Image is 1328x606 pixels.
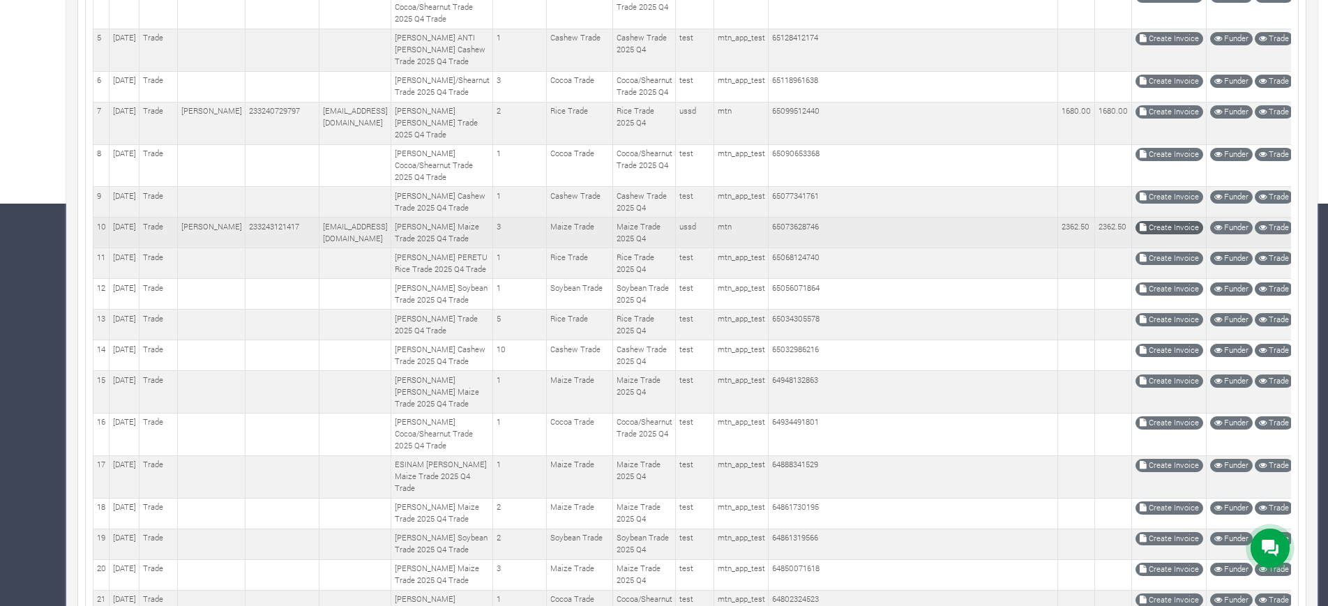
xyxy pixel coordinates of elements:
[547,248,613,279] td: Rice Trade
[714,71,769,102] td: mtn_app_test
[676,248,714,279] td: test
[391,248,493,279] td: [PERSON_NAME] PERETU Rice Trade 2025 Q4 Trade
[714,310,769,340] td: mtn_app_test
[1135,313,1203,326] a: Create Invoice
[613,455,676,498] td: Maize Trade 2025 Q4
[493,102,547,144] td: 2
[1210,221,1253,234] a: Funder
[613,102,676,144] td: Rice Trade 2025 Q4
[139,310,178,340] td: Trade
[139,187,178,218] td: Trade
[93,248,110,279] td: 11
[391,71,493,102] td: [PERSON_NAME]/Shearnut Trade 2025 Q4 Trade
[93,455,110,498] td: 17
[714,187,769,218] td: mtn_app_test
[391,529,493,559] td: [PERSON_NAME] Soybean Trade 2025 Q4 Trade
[1255,313,1293,326] a: Trade
[93,187,110,218] td: 9
[110,529,139,559] td: [DATE]
[1135,221,1203,234] a: Create Invoice
[769,529,1058,559] td: 64861319566
[391,413,493,455] td: [PERSON_NAME] Cocoa/Shearnut Trade 2025 Q4 Trade
[769,279,1058,310] td: 65056071864
[613,340,676,371] td: Cashew Trade 2025 Q4
[676,455,714,498] td: test
[676,529,714,559] td: test
[93,498,110,529] td: 18
[714,498,769,529] td: mtn_app_test
[547,279,613,310] td: Soybean Trade
[391,187,493,218] td: [PERSON_NAME] Cashew Trade 2025 Q4 Trade
[714,455,769,498] td: mtn_app_test
[110,279,139,310] td: [DATE]
[139,29,178,71] td: Trade
[139,498,178,529] td: Trade
[714,371,769,414] td: mtn_app_test
[769,340,1058,371] td: 65032986216
[769,310,1058,340] td: 65034305578
[769,71,1058,102] td: 65118961638
[1255,416,1293,430] a: Trade
[613,248,676,279] td: Rice Trade 2025 Q4
[547,498,613,529] td: Maize Trade
[613,187,676,218] td: Cashew Trade 2025 Q4
[547,29,613,71] td: Cashew Trade
[1210,374,1253,388] a: Funder
[93,29,110,71] td: 5
[547,102,613,144] td: Rice Trade
[1255,105,1293,119] a: Trade
[547,71,613,102] td: Cocoa Trade
[547,340,613,371] td: Cashew Trade
[1255,374,1293,388] a: Trade
[714,102,769,144] td: mtn
[613,279,676,310] td: Soybean Trade 2025 Q4
[493,310,547,340] td: 5
[246,218,319,248] td: 233243121417
[769,187,1058,218] td: 65077341761
[110,413,139,455] td: [DATE]
[93,413,110,455] td: 16
[493,248,547,279] td: 1
[1210,190,1253,204] a: Funder
[769,248,1058,279] td: 65068124740
[1255,282,1293,296] a: Trade
[714,218,769,248] td: mtn
[1255,148,1293,161] a: Trade
[493,529,547,559] td: 2
[139,340,178,371] td: Trade
[391,144,493,187] td: [PERSON_NAME] Cocoa/Shearnut Trade 2025 Q4 Trade
[547,559,613,590] td: Maize Trade
[613,218,676,248] td: Maize Trade 2025 Q4
[1210,563,1253,576] a: Funder
[1255,190,1293,204] a: Trade
[547,218,613,248] td: Maize Trade
[769,498,1058,529] td: 64861730195
[676,371,714,414] td: test
[139,144,178,187] td: Trade
[613,498,676,529] td: Maize Trade 2025 Q4
[613,559,676,590] td: Maize Trade 2025 Q4
[676,559,714,590] td: test
[139,218,178,248] td: Trade
[547,187,613,218] td: Cashew Trade
[613,529,676,559] td: Soybean Trade 2025 Q4
[1135,532,1203,545] a: Create Invoice
[391,340,493,371] td: [PERSON_NAME] Cashew Trade 2025 Q4 Trade
[493,71,547,102] td: 3
[391,218,493,248] td: [PERSON_NAME] Maize Trade 2025 Q4 Trade
[391,371,493,414] td: [PERSON_NAME] [PERSON_NAME] Maize Trade 2025 Q4 Trade
[139,455,178,498] td: Trade
[547,371,613,414] td: Maize Trade
[391,310,493,340] td: [PERSON_NAME] Trade 2025 Q4 Trade
[493,279,547,310] td: 1
[714,559,769,590] td: mtn_app_test
[613,310,676,340] td: Rice Trade 2025 Q4
[391,455,493,498] td: ESINAM [PERSON_NAME] Maize Trade 2025 Q4 Trade
[110,559,139,590] td: [DATE]
[93,218,110,248] td: 10
[1135,105,1203,119] a: Create Invoice
[493,29,547,71] td: 1
[547,529,613,559] td: Soybean Trade
[769,102,1058,144] td: 65099512440
[1135,501,1203,515] a: Create Invoice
